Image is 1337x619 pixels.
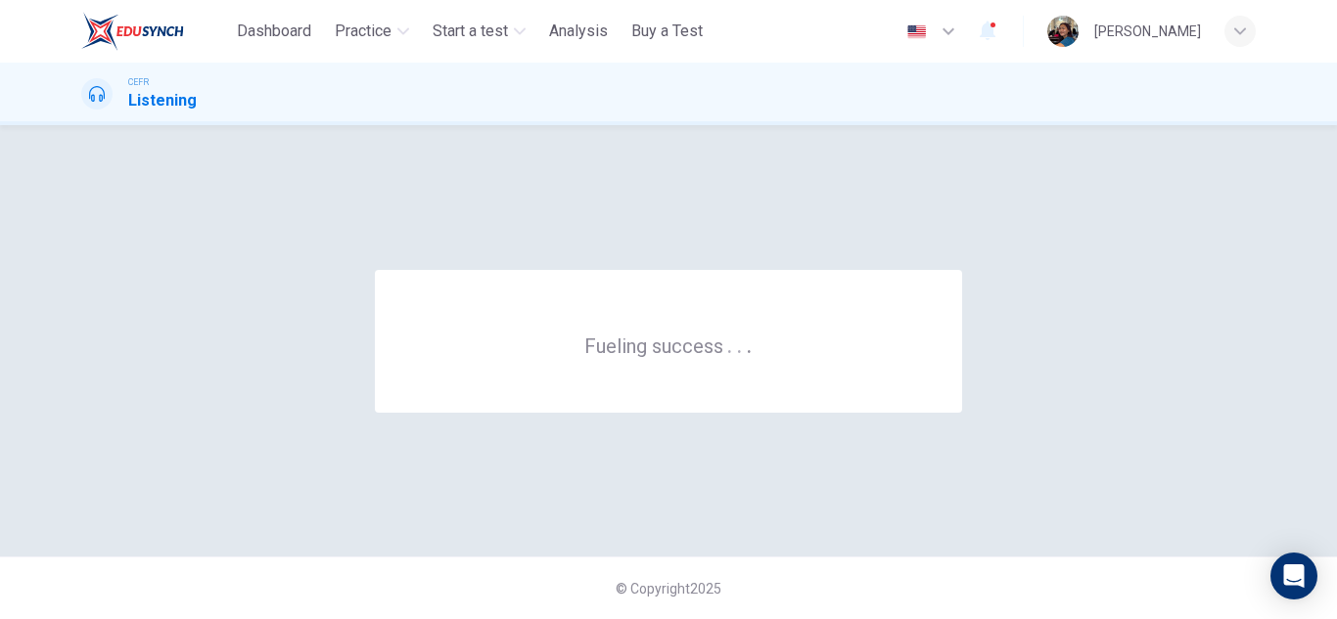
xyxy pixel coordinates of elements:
h6: . [726,328,733,360]
span: Dashboard [237,20,311,43]
img: Profile picture [1047,16,1079,47]
span: CEFR [128,75,149,89]
span: Buy a Test [631,20,703,43]
button: Dashboard [229,14,319,49]
a: ELTC logo [81,12,229,51]
div: Open Intercom Messenger [1270,553,1317,599]
div: [PERSON_NAME] [1094,20,1201,43]
img: en [904,24,929,39]
button: Buy a Test [623,14,711,49]
span: Analysis [549,20,608,43]
h6: . [746,328,753,360]
h1: Listening [128,89,197,112]
span: © Copyright 2025 [616,581,721,597]
img: ELTC logo [81,12,184,51]
span: Start a test [433,20,508,43]
h6: Fueling success [584,332,753,358]
button: Analysis [541,14,616,49]
span: Practice [335,20,392,43]
button: Start a test [425,14,533,49]
button: Practice [327,14,417,49]
h6: . [736,328,743,360]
